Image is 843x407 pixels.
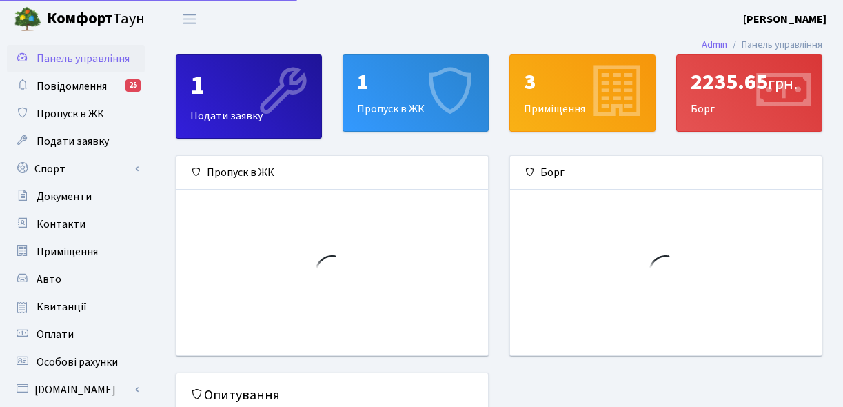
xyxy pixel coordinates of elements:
span: Панель управління [37,51,130,66]
li: Панель управління [727,37,822,52]
a: Приміщення [7,238,145,266]
a: Admin [702,37,727,52]
b: Комфорт [47,8,113,30]
span: Подати заявку [37,134,109,149]
div: Приміщення [510,55,655,131]
a: Пропуск в ЖК [7,100,145,128]
div: Подати заявку [176,55,321,138]
a: Оплати [7,321,145,348]
div: 3 [524,69,641,95]
a: Контакти [7,210,145,238]
nav: breadcrumb [681,30,843,59]
a: 1Пропуск в ЖК [343,54,489,132]
div: Борг [510,156,822,190]
span: Повідомлення [37,79,107,94]
a: Авто [7,266,145,293]
div: 2235.65 [691,69,808,95]
span: Пропуск в ЖК [37,106,104,121]
span: Особові рахунки [37,355,118,370]
a: [DOMAIN_NAME] [7,376,145,404]
b: [PERSON_NAME] [743,12,826,27]
a: Панель управління [7,45,145,72]
span: Авто [37,272,61,287]
div: Борг [677,55,822,131]
a: Квитанції [7,293,145,321]
span: Документи [37,189,92,204]
a: 3Приміщення [509,54,656,132]
span: Квитанції [37,299,87,315]
a: Особові рахунки [7,348,145,376]
a: Повідомлення25 [7,72,145,100]
button: Переключити навігацію [172,8,207,30]
span: Таун [47,8,145,31]
img: logo.png [14,6,41,33]
div: 25 [125,79,141,92]
h5: Опитування [190,387,474,404]
a: [PERSON_NAME] [743,11,826,28]
span: Оплати [37,327,74,342]
a: Документи [7,183,145,210]
a: 1Подати заявку [176,54,322,139]
div: 1 [357,69,474,95]
a: Подати заявку [7,128,145,155]
div: 1 [190,69,307,102]
a: Спорт [7,155,145,183]
span: Приміщення [37,244,98,259]
span: Контакти [37,217,85,232]
div: Пропуск в ЖК [176,156,488,190]
div: Пропуск в ЖК [343,55,488,131]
